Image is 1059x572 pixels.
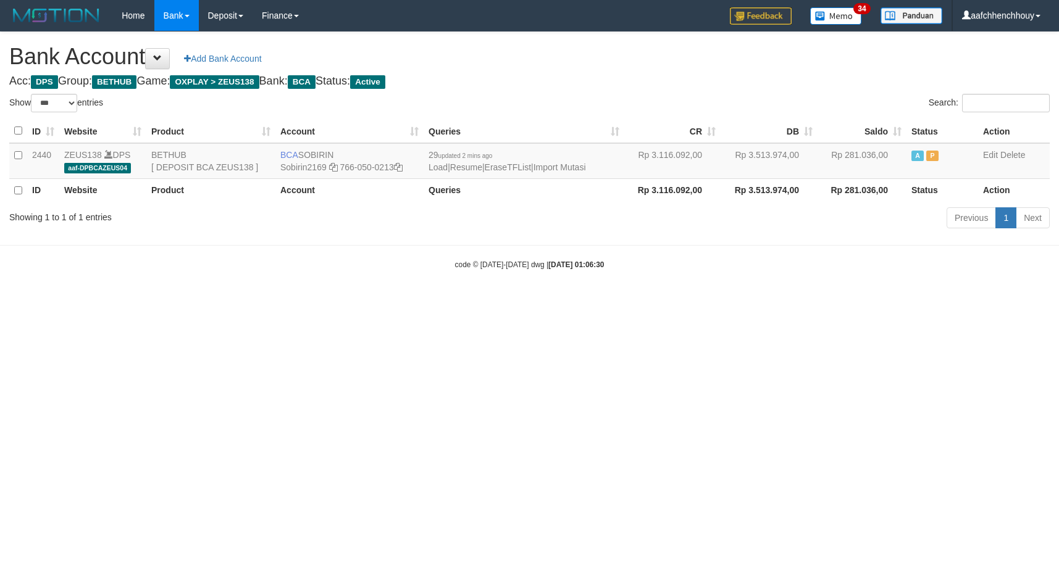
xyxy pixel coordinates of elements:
[146,178,275,202] th: Product
[429,150,586,172] span: | | |
[995,207,1016,228] a: 1
[485,162,531,172] a: EraseTFList
[929,94,1050,112] label: Search:
[59,178,146,202] th: Website
[27,178,59,202] th: ID
[329,162,338,172] a: Copy Sobirin2169 to clipboard
[721,178,818,202] th: Rp 3.513.974,00
[947,207,996,228] a: Previous
[906,119,978,143] th: Status
[27,143,59,179] td: 2440
[429,162,448,172] a: Load
[438,152,493,159] span: updated 2 mins ago
[534,162,586,172] a: Import Mutasi
[624,143,721,179] td: Rp 3.116.092,00
[64,150,102,160] a: ZEUS138
[146,119,275,143] th: Product: activate to sort column ascending
[906,178,978,202] th: Status
[9,94,103,112] label: Show entries
[730,7,792,25] img: Feedback.jpg
[450,162,482,172] a: Resume
[275,119,424,143] th: Account: activate to sort column ascending
[59,119,146,143] th: Website: activate to sort column ascending
[9,206,432,223] div: Showing 1 to 1 of 1 entries
[881,7,942,24] img: panduan.png
[9,44,1050,69] h1: Bank Account
[1016,207,1050,228] a: Next
[64,163,131,173] span: aaf-DPBCAZEUS04
[59,143,146,179] td: DPS
[31,75,58,89] span: DPS
[911,151,924,161] span: Active
[170,75,259,89] span: OXPLAY > ZEUS138
[275,143,424,179] td: SOBIRIN 766-050-0213
[926,151,939,161] span: Paused
[350,75,385,89] span: Active
[288,75,316,89] span: BCA
[853,3,870,14] span: 34
[27,119,59,143] th: ID: activate to sort column ascending
[548,260,604,269] strong: [DATE] 01:06:30
[280,150,298,160] span: BCA
[962,94,1050,112] input: Search:
[92,75,136,89] span: BETHUB
[429,150,492,160] span: 29
[9,6,103,25] img: MOTION_logo.png
[146,143,275,179] td: BETHUB [ DEPOSIT BCA ZEUS138 ]
[818,143,906,179] td: Rp 281.036,00
[424,119,624,143] th: Queries: activate to sort column ascending
[978,119,1050,143] th: Action
[424,178,624,202] th: Queries
[818,178,906,202] th: Rp 281.036,00
[624,119,721,143] th: CR: activate to sort column ascending
[721,143,818,179] td: Rp 3.513.974,00
[31,94,77,112] select: Showentries
[394,162,403,172] a: Copy 7660500213 to clipboard
[280,162,327,172] a: Sobirin2169
[455,260,605,269] small: code © [DATE]-[DATE] dwg |
[818,119,906,143] th: Saldo: activate to sort column ascending
[1000,150,1025,160] a: Delete
[983,150,998,160] a: Edit
[810,7,862,25] img: Button%20Memo.svg
[624,178,721,202] th: Rp 3.116.092,00
[176,48,269,69] a: Add Bank Account
[978,178,1050,202] th: Action
[9,75,1050,88] h4: Acc: Group: Game: Bank: Status:
[275,178,424,202] th: Account
[721,119,818,143] th: DB: activate to sort column ascending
